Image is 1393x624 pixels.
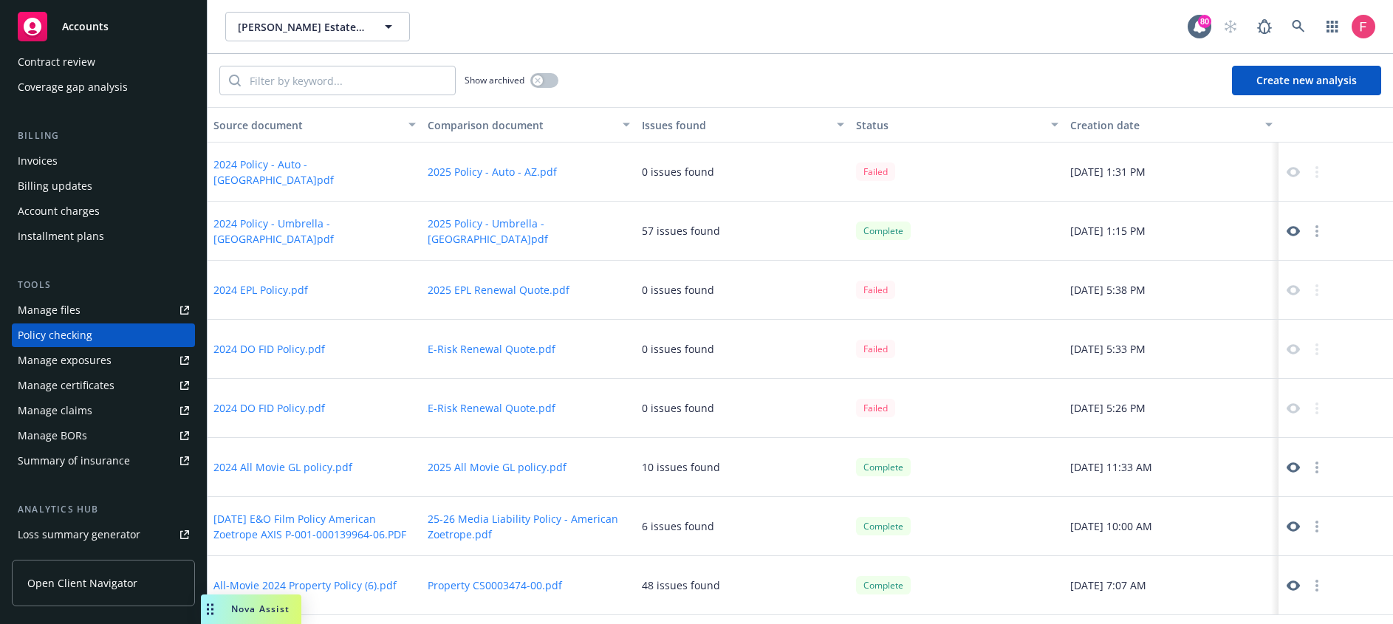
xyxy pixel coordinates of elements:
div: 48 issues found [642,577,720,593]
a: Manage certificates [12,374,195,397]
button: 2025 Policy - Umbrella - [GEOGRAPHIC_DATA]pdf [428,216,630,247]
div: Issues found [642,117,828,133]
button: 2024 DO FID Policy.pdf [213,400,325,416]
div: [DATE] 5:38 PM [1064,261,1279,320]
div: Complete [856,222,911,240]
a: Installment plans [12,224,195,248]
button: 2024 Policy - Auto - [GEOGRAPHIC_DATA]pdf [213,157,416,188]
a: Start snowing [1216,12,1245,41]
button: Creation date [1064,107,1279,143]
button: All-Movie 2024 Property Policy (6).pdf [213,577,397,593]
div: Source document [213,117,400,133]
div: Analytics hub [12,502,195,517]
button: Source document [208,107,422,143]
a: Manage claims [12,399,195,422]
button: 2025 Policy - Auto - AZ.pdf [428,164,557,179]
div: Invoices [18,149,58,173]
div: [DATE] 1:31 PM [1064,143,1279,202]
button: 2025 EPL Renewal Quote.pdf [428,282,569,298]
div: Manage claims [18,399,92,422]
div: Failed [856,281,895,299]
button: Comparison document [422,107,636,143]
div: Manage files [18,298,81,322]
a: Manage files [12,298,195,322]
div: Complete [856,517,911,535]
a: Accounts [12,6,195,47]
button: E-Risk Renewal Quote.pdf [428,400,555,416]
div: 80 [1198,15,1211,28]
input: Filter by keyword... [241,66,455,95]
a: Coverage gap analysis [12,75,195,99]
div: Account charges [18,199,100,223]
div: Creation date [1070,117,1256,133]
button: [DATE] E&O Film Policy American Zoetrope AXIS P-001-000139964-06.PDF [213,511,416,542]
button: E-Risk Renewal Quote.pdf [428,341,555,357]
button: 2025 All Movie GL policy.pdf [428,459,567,475]
div: Tools [12,278,195,292]
a: Loss summary generator [12,523,195,546]
a: Invoices [12,149,195,173]
div: Complete [856,458,911,476]
div: Loss summary generator [18,523,140,546]
a: Switch app [1318,12,1347,41]
button: 2024 DO FID Policy.pdf [213,341,325,357]
div: 0 issues found [642,164,714,179]
div: Summary of insurance [18,449,130,473]
div: Status [856,117,1042,133]
button: Nova Assist [201,594,301,624]
a: Manage exposures [12,349,195,372]
span: Open Client Navigator [27,575,137,591]
div: Failed [856,162,895,181]
a: Contract review [12,50,195,74]
div: 0 issues found [642,400,714,416]
div: 6 issues found [642,518,714,534]
svg: Search [229,75,241,86]
a: Account charges [12,199,195,223]
a: Policy checking [12,323,195,347]
div: Installment plans [18,224,104,248]
div: Drag to move [201,594,219,624]
img: photo [1352,15,1375,38]
a: Summary of insurance [12,449,195,473]
div: Manage BORs [18,424,87,448]
div: Coverage gap analysis [18,75,128,99]
span: [PERSON_NAME] Estate Winery, Inc. [238,19,366,35]
button: Create new analysis [1232,66,1381,95]
a: Manage BORs [12,424,195,448]
span: Nova Assist [231,603,290,615]
div: [DATE] 7:07 AM [1064,556,1279,615]
div: [DATE] 11:33 AM [1064,438,1279,497]
div: [DATE] 5:26 PM [1064,379,1279,438]
button: 25-26 Media Liability Policy - American Zoetrope.pdf [428,511,630,542]
div: Comparison document [428,117,614,133]
div: 57 issues found [642,223,720,239]
div: [DATE] 10:00 AM [1064,497,1279,556]
a: Report a Bug [1250,12,1279,41]
div: Complete [856,576,911,594]
button: 2024 Policy - Umbrella - [GEOGRAPHIC_DATA]pdf [213,216,416,247]
div: [DATE] 5:33 PM [1064,320,1279,379]
div: Billing [12,128,195,143]
button: Status [850,107,1064,143]
div: Billing updates [18,174,92,198]
div: [DATE] 1:15 PM [1064,202,1279,261]
div: Manage certificates [18,374,114,397]
div: 10 issues found [642,459,720,475]
button: [PERSON_NAME] Estate Winery, Inc. [225,12,410,41]
span: Show archived [465,74,524,86]
button: Issues found [636,107,850,143]
a: Billing updates [12,174,195,198]
button: 2024 EPL Policy.pdf [213,282,308,298]
button: Property CS0003474-00.pdf [428,577,562,593]
div: Contract review [18,50,95,74]
div: Manage exposures [18,349,112,372]
div: Policy checking [18,323,92,347]
div: Failed [856,340,895,358]
div: 0 issues found [642,282,714,298]
div: 0 issues found [642,341,714,357]
span: Accounts [62,21,109,32]
div: Failed [856,399,895,417]
a: Search [1284,12,1313,41]
button: 2024 All Movie GL policy.pdf [213,459,352,475]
